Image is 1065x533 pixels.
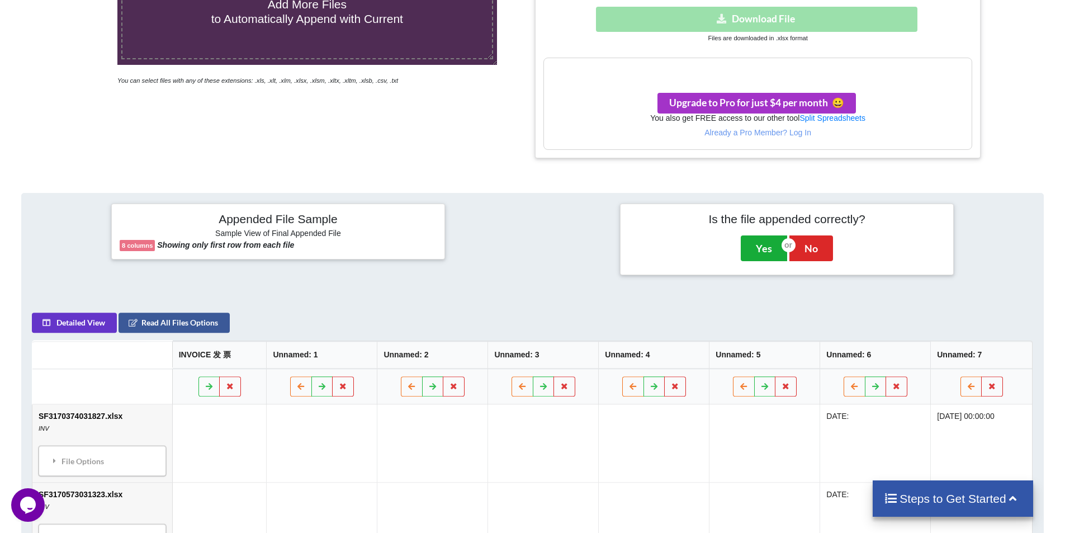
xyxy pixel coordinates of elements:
[544,64,971,76] h3: Your files are more than 1 MB
[628,212,945,226] h4: Is the file appended correctly?
[172,341,267,369] th: INVOICE 发 票
[828,97,844,109] span: smile
[42,449,163,473] div: File Options
[377,341,488,369] th: Unnamed: 2
[488,341,599,369] th: Unnamed: 3
[884,492,1022,506] h4: Steps to Get Started
[120,212,437,228] h4: Appended File Sample
[820,341,931,369] th: Unnamed: 6
[599,341,709,369] th: Unnamed: 4
[657,93,856,114] button: Upgrade to Pro for just $4 per monthsmile
[122,242,153,249] b: 8 columns
[157,240,294,249] b: Showing only first row from each file
[669,97,844,109] span: Upgrade to Pro for just $4 per month
[931,341,1033,369] th: Unnamed: 7
[32,313,117,333] button: Detailed View
[117,77,398,84] i: You can select files with any of these extensions: .xls, .xlt, .xlm, .xlsx, .xlsm, .xltx, .xltm, ...
[119,313,230,333] button: Read All Files Options
[11,488,47,522] iframe: chat widget
[789,235,833,261] button: No
[709,341,820,369] th: Unnamed: 5
[799,114,865,122] a: Split Spreadsheets
[544,127,971,138] p: Already a Pro Member? Log In
[820,404,931,482] td: DATE:
[741,235,787,261] button: Yes
[267,341,377,369] th: Unnamed: 1
[120,229,437,240] h6: Sample View of Final Appended File
[931,404,1033,482] td: [DATE] 00:00:00
[544,114,971,123] h6: You also get FREE access to our other tool
[708,35,807,41] small: Files are downloaded in .xlsx format
[32,404,172,482] td: SF3170374031827.xlsx
[39,425,49,432] i: INV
